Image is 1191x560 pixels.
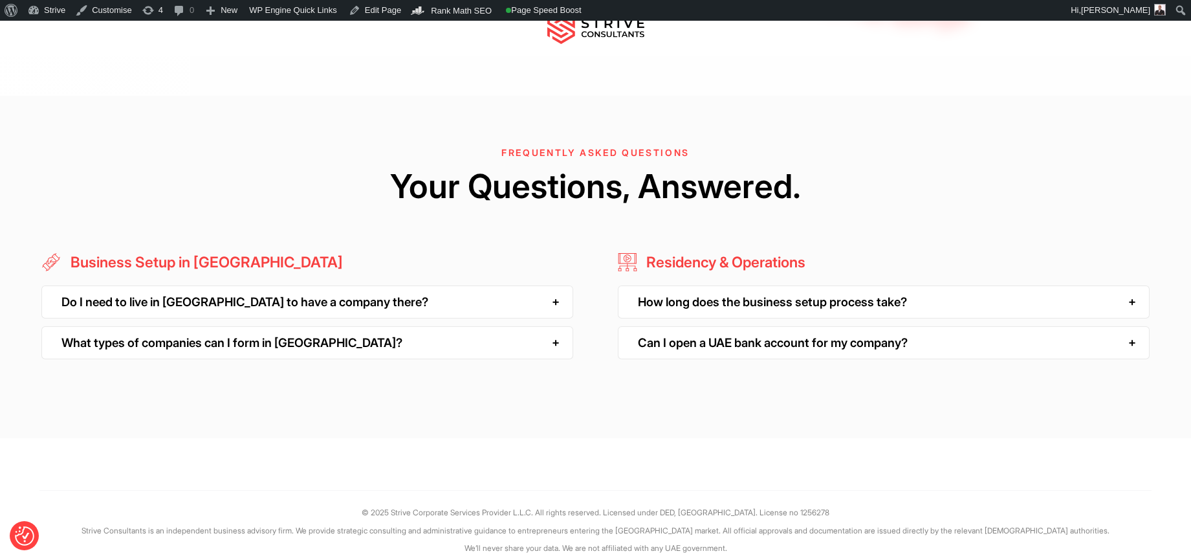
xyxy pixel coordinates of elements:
div: Can I open a UAE bank account for my company? [618,326,1150,359]
p: © 2025 Strive Corporate Services Provider L.L.C. All rights reserved. Licensed under DED, [GEOGRA... [39,504,1152,521]
div: Do I need to live in [GEOGRAPHIC_DATA] to have a company there? [41,286,573,319]
span: Rank Math SEO [431,6,492,16]
div: What types of companies can I form in [GEOGRAPHIC_DATA]? [41,326,573,359]
img: Revisit consent button [15,526,34,546]
h3: Business Setup in [GEOGRAPHIC_DATA] [64,252,343,273]
img: main-logo.svg [547,12,644,44]
button: Consent Preferences [15,526,34,546]
p: We’ll never share your data. We are not affiliated with any UAE government. [39,539,1152,557]
div: How long does the business setup process take? [618,286,1150,319]
p: Strive Consultants is an independent business advisory firm. We provide strategic consulting and ... [39,522,1152,539]
h3: Residency & Operations [640,252,805,273]
span: [PERSON_NAME] [1081,5,1150,15]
